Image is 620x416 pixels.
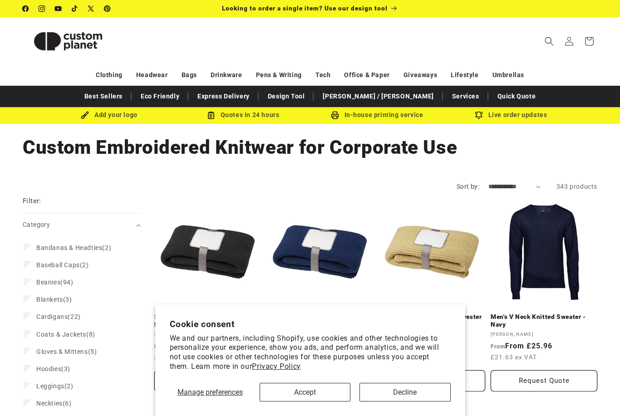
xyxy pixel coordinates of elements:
label: Sort by: [457,183,479,190]
a: Clothing [96,67,123,83]
a: [PERSON_NAME] / [PERSON_NAME] [318,88,438,104]
button: Decline [359,383,450,401]
img: Order Updates Icon [207,111,215,119]
span: Beanies [36,279,60,286]
div: Quotes in 24 hours [176,109,310,121]
span: (2) [36,244,111,252]
span: (22) [36,313,81,321]
a: Design Tool [263,88,310,104]
h2: Filter: [23,196,41,206]
span: Coats & Jackets [36,331,86,338]
span: (2) [36,261,89,269]
span: (2) [36,382,74,390]
a: Suzy 150 x 120 cm GRS polyester knitted blanket - Solid black [154,313,261,329]
a: Drinkware [211,67,242,83]
a: Custom Planet [20,17,117,65]
a: Umbrellas [492,67,524,83]
a: Office & Paper [344,67,389,83]
span: Cardigans [36,313,68,320]
img: Brush Icon [81,111,89,119]
span: (8) [36,330,95,338]
span: Neckties [36,400,63,407]
img: Order updates [475,111,483,119]
h1: Custom Embroidered Knitwear for Corporate Use [23,135,597,160]
span: Manage preferences [177,388,243,396]
span: Leggings [36,382,64,390]
iframe: Chat Widget [575,372,620,416]
a: Express Delivery [193,88,254,104]
span: Bandanas & Headties [36,244,102,251]
img: Custom Planet [23,21,113,62]
summary: Search [539,31,559,51]
button: Request Quote [491,370,597,392]
a: Lifestyle [451,67,478,83]
span: (3) [36,295,72,303]
a: Services [448,88,484,104]
span: Looking to order a single item? Use our design tool [222,5,388,12]
button: Manage preferences [170,383,251,401]
a: Men's V Neck Knitted Sweater - Navy [491,313,597,329]
span: Blankets [36,296,63,303]
span: Gloves & Mittens [36,348,88,355]
a: Tech [315,67,330,83]
span: Category [23,221,50,228]
span: 343 products [556,183,597,190]
a: Quick Quote [493,88,541,104]
a: Headwear [136,67,168,83]
span: Hoodies [36,365,61,372]
button: Request Quote [154,370,261,392]
div: In-house printing service [310,109,444,121]
summary: Category (0 selected) [23,213,141,236]
a: Pens & Writing [256,67,302,83]
span: (5) [36,347,97,356]
a: Giveaways [403,67,437,83]
button: Accept [260,383,350,401]
a: Best Sellers [80,88,127,104]
span: (6) [36,399,72,407]
span: (3) [36,365,70,373]
a: Eco Friendly [136,88,184,104]
h2: Cookie consent [170,319,451,329]
img: In-house printing [331,111,339,119]
span: (94) [36,278,74,286]
a: Privacy Policy [252,362,300,371]
span: Baseball Caps [36,261,80,269]
div: Add your logo [42,109,176,121]
div: Live order updates [444,109,578,121]
a: Bags [182,67,197,83]
p: We and our partners, including Shopify, use cookies and other technologies to personalize your ex... [170,334,451,372]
